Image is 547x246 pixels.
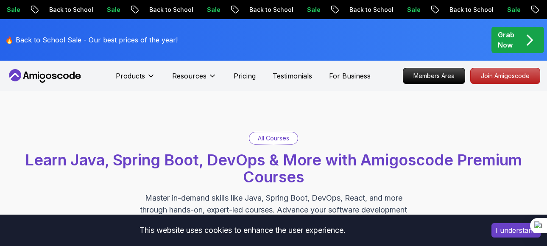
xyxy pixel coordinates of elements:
p: Sale [499,6,526,14]
p: All Courses [258,134,289,143]
a: Testimonials [273,71,312,81]
button: Resources [172,71,217,88]
p: Sale [98,6,126,14]
div: This website uses cookies to enhance the user experience. [6,221,479,240]
p: Members Area [403,68,465,84]
p: Back to School [141,6,198,14]
p: Back to School [341,6,399,14]
p: Grab Now [498,30,514,50]
p: 🔥 Back to School Sale - Our best prices of the year! [5,35,178,45]
p: Join Amigoscode [471,68,540,84]
p: Sale [399,6,426,14]
p: Back to School [441,6,499,14]
a: Join Amigoscode [470,68,540,84]
button: Accept cookies [491,223,541,238]
a: Members Area [403,68,465,84]
span: Learn Java, Spring Boot, DevOps & More with Amigoscode Premium Courses [25,151,522,186]
p: Back to School [41,6,98,14]
p: Products [116,71,145,81]
button: Products [116,71,155,88]
p: Sale [299,6,326,14]
p: Master in-demand skills like Java, Spring Boot, DevOps, React, and more through hands-on, expert-... [131,192,416,228]
a: Pricing [234,71,256,81]
p: Sale [198,6,226,14]
p: Resources [172,71,207,81]
a: For Business [329,71,371,81]
p: Back to School [241,6,299,14]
